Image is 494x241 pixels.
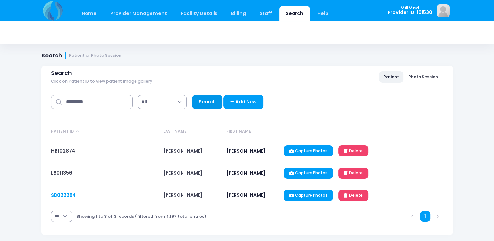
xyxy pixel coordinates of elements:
th: Last Name: activate to sort column ascending [160,123,223,140]
h1: Search [41,52,122,59]
span: [PERSON_NAME] [226,170,265,176]
a: Patient [379,71,403,82]
a: Delete [338,145,368,156]
a: 1 [420,211,431,222]
a: Capture Photos [284,145,333,156]
a: Photo Session [404,71,442,82]
span: MillMed Provider ID: 101530 [388,6,432,15]
a: Facility Details [174,6,224,21]
span: [PERSON_NAME] [226,192,265,198]
a: Delete [338,190,368,201]
span: [PERSON_NAME] [163,192,202,198]
th: First Name: activate to sort column ascending [223,123,280,140]
a: Staff [253,6,279,21]
span: Click on Patient ID to view patient image gallery [51,79,152,84]
span: Search [51,70,72,77]
a: SB022284 [51,192,76,199]
a: HB102874 [51,147,75,154]
img: image [437,4,450,17]
a: Delete [338,168,368,179]
span: [PERSON_NAME] [226,148,265,154]
span: [PERSON_NAME] [163,170,202,176]
div: Showing 1 to 3 of 3 records (filtered from 4,197 total entries) [76,209,206,224]
a: Search [192,95,222,109]
span: All [141,98,147,105]
a: Capture Photos [284,168,333,179]
a: Help [311,6,335,21]
a: Search [279,6,310,21]
a: Billing [225,6,252,21]
small: Patient or Photo Session [69,53,121,58]
th: Patient ID: activate to sort column descending [51,123,160,140]
a: Add New [223,95,263,109]
a: LB011356 [51,169,72,176]
a: Provider Management [104,6,173,21]
span: [PERSON_NAME] [163,148,202,154]
a: Home [75,6,103,21]
span: All [138,95,187,109]
a: Capture Photos [284,190,333,201]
